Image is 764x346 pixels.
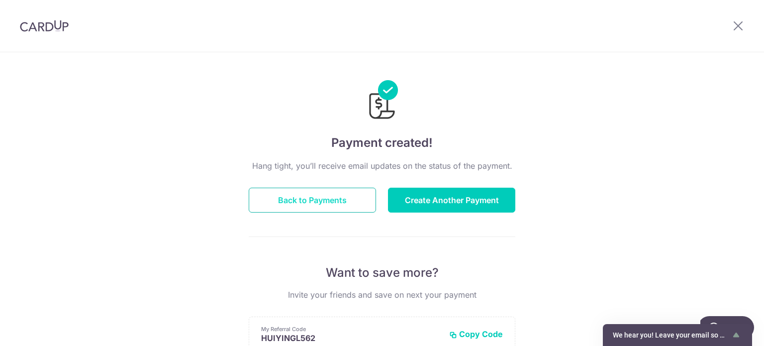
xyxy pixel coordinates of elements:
[261,333,441,343] p: HUIYINGL562
[249,188,376,213] button: Back to Payments
[613,329,742,341] button: Show survey - We hear you! Leave your email so we can tell you when we improve the product.
[366,80,398,122] img: Payments
[249,265,515,281] p: Want to save more?
[449,329,503,339] button: Copy Code
[261,325,441,333] p: My Referral Code
[20,20,69,32] img: CardUp
[249,289,515,301] p: Invite your friends and save on next your payment
[613,331,730,339] span: We hear you! Leave your email so we can tell you when we improve the product.
[249,134,515,152] h4: Payment created!
[388,188,515,213] button: Create Another Payment
[700,316,754,341] iframe: Opens a widget where you can find more information
[249,160,515,172] p: Hang tight, you’ll receive email updates on the status of the payment.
